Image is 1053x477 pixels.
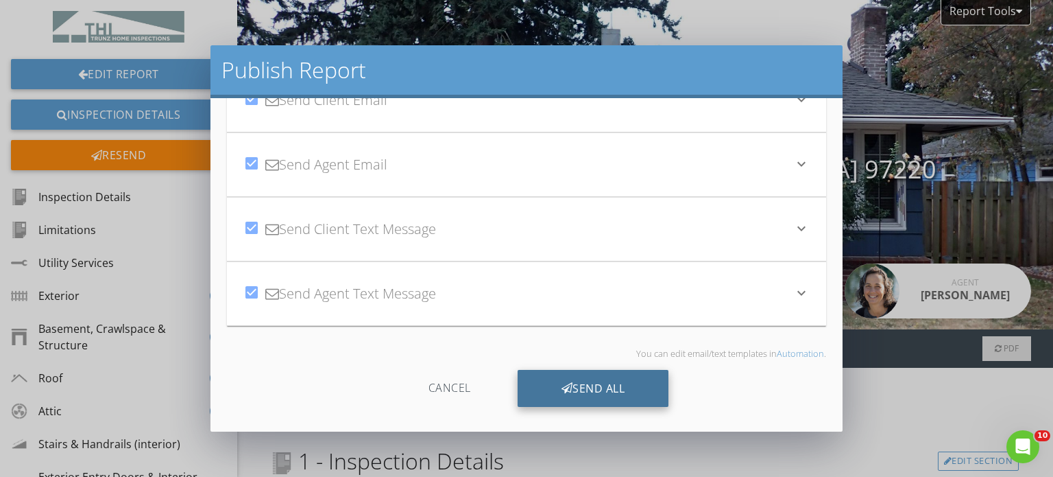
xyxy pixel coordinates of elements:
[793,220,810,237] i: keyboard_arrow_down
[243,141,793,188] div: Send Agent Email
[793,285,810,301] i: keyboard_arrow_down
[793,156,810,172] i: keyboard_arrow_down
[518,370,669,407] div: Send All
[777,347,824,360] a: Automation
[793,91,810,108] i: keyboard_arrow_down
[243,206,793,253] div: Send Client Text Message
[221,56,832,84] h2: Publish Report
[385,370,515,407] div: Cancel
[227,348,826,359] p: You can edit email/text templates in .
[243,77,793,124] div: Send Client Email
[1034,430,1050,441] span: 10
[1006,430,1039,463] iframe: Intercom live chat
[243,270,793,317] div: Send Agent Text Message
